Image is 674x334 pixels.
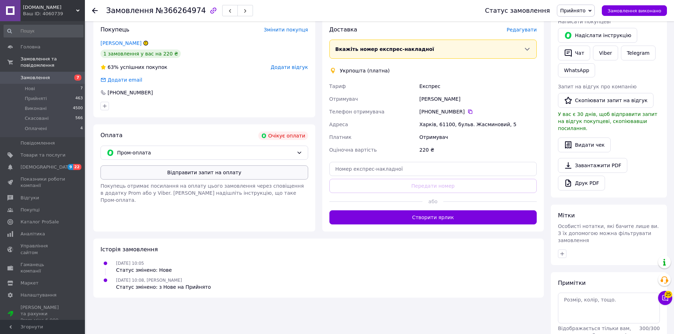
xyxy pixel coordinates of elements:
div: Отримувач [418,131,538,143]
a: Viber [593,46,618,60]
span: Каталог ProSale [21,219,59,225]
button: Чат [558,46,590,60]
div: Статус змінено: з Нове на Прийнято [116,283,211,291]
span: Замовлення [21,75,50,81]
span: Оплата [100,132,122,139]
span: Маркет [21,280,39,286]
a: WhatsApp [558,63,595,77]
span: Тариф [329,83,346,89]
span: Історія замовлення [100,246,158,253]
span: Оплачені [25,125,47,132]
span: Запит на відгук про компанію [558,84,636,89]
div: Експрес [418,80,538,93]
div: успішних покупок [100,64,167,71]
span: [DATE] 10:08, [PERSON_NAME] [116,278,182,283]
a: Друк PDF [558,176,605,191]
span: Адреса [329,122,348,127]
span: 25 [664,291,672,298]
span: Покупець отримає посилання на оплату цього замовлення через сповіщення в додатку Prom або у Viber... [100,183,304,203]
span: 463 [75,95,83,102]
span: Виконані [25,105,47,112]
span: Товари та послуги [21,152,65,158]
div: [PHONE_NUMBER] [107,89,154,96]
span: BigSmile.UA [23,4,76,11]
div: 220 ₴ [418,143,538,156]
a: Завантажити PDF [558,158,627,173]
span: Скасовані [25,115,49,122]
div: Додати email [107,76,143,83]
span: Телефон отримувача [329,109,385,115]
button: Видати чек [558,137,611,152]
span: Вкажіть номер експрес-накладної [335,46,434,52]
div: Ваш ID: 4060739 [23,11,85,17]
span: Мітки [558,212,575,219]
span: Управління сайтом [21,243,65,256]
span: [PERSON_NAME] та рахунки [21,304,65,324]
a: Telegram [621,46,656,60]
span: Замовлення [106,6,154,15]
div: Prom мікс 6 000 [21,317,65,323]
span: Примітки [558,280,586,286]
span: Головна [21,44,40,50]
span: Аналітика [21,231,45,237]
button: Відправити запит на оплату [100,165,308,180]
span: Налаштування [21,292,57,298]
span: У вас є 30 днів, щоб відправити запит на відгук покупцеві, скопіювавши посилання. [558,111,657,131]
span: [DATE] 10:05 [116,261,144,266]
div: Додати email [100,76,143,83]
span: Отримувач [329,96,358,102]
div: Повернутися назад [92,7,98,14]
span: Оціночна вартість [329,147,377,153]
div: Очікує оплати [258,131,308,140]
span: 63% [108,64,119,70]
div: Статус змінено: Нове [116,266,172,274]
span: Написати покупцеві [558,19,611,24]
div: 1 замовлення у вас на 220 ₴ [100,49,181,58]
span: [DEMOGRAPHIC_DATA] [21,164,73,170]
input: Номер експрес-накладної [329,162,537,176]
span: 7 [80,86,83,92]
span: 566 [75,115,83,122]
div: Статус замовлення [485,7,550,14]
span: Додати відгук [271,64,308,70]
span: Гаманець компанії [21,262,65,274]
span: Замовлення та повідомлення [21,56,85,69]
span: №366264974 [156,6,206,15]
span: Редагувати [507,27,537,33]
div: Харків, 61100, бульв. Жасминовий, 5 [418,118,538,131]
span: Покупці [21,207,40,213]
span: Змінити покупця [264,27,308,33]
span: Пром-оплата [117,149,294,157]
button: Чат з покупцем25 [658,291,672,305]
span: Доставка [329,26,357,33]
span: 300 / 300 [639,326,660,331]
input: Пошук [4,25,83,37]
button: Замовлення виконано [602,5,667,16]
span: Особисті нотатки, які бачите лише ви. З їх допомогою можна фільтрувати замовлення [558,223,659,243]
button: Надіслати інструкцію [558,28,637,43]
button: Скопіювати запит на відгук [558,93,653,108]
button: Створити ярлик [329,210,537,224]
span: Замовлення виконано [607,8,661,13]
span: Прийняті [25,95,47,102]
div: [PERSON_NAME] [418,93,538,105]
div: Укрпошта (платна) [338,67,392,74]
span: 4500 [73,105,83,112]
span: Прийнято [560,8,586,13]
span: Повідомлення [21,140,55,146]
span: 22 [73,164,81,170]
span: Нові [25,86,35,92]
span: 7 [74,75,81,81]
span: або [422,198,443,205]
span: Платник [329,134,352,140]
span: Відгуки [21,195,39,201]
span: Показники роботи компанії [21,176,65,189]
span: 4 [80,125,83,132]
div: [PHONE_NUMBER] [419,108,537,115]
span: Покупець [100,26,129,33]
span: 9 [68,164,73,170]
a: [PERSON_NAME] [100,40,142,46]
